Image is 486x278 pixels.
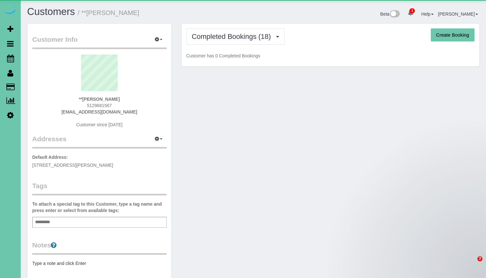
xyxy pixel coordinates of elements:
p: Customer has 0 Completed Bookings [186,53,475,59]
span: 1 [409,8,415,13]
small: / **[PERSON_NAME] [78,9,139,16]
iframe: Intercom live chat [464,256,480,272]
a: [EMAIL_ADDRESS][DOMAIN_NAME] [62,109,137,114]
a: 1 [404,6,417,20]
pre: Type a note and click Enter [32,260,167,267]
label: Default Address: [32,154,68,160]
button: Create Booking [431,28,475,42]
a: Help [421,11,434,17]
span: [STREET_ADDRESS][PERSON_NAME] [32,163,113,168]
legend: Notes [32,240,167,255]
a: Beta [380,11,400,17]
a: Customers [27,6,75,17]
strong: **[PERSON_NAME] [79,97,120,102]
legend: Customer Info [32,35,167,49]
span: 5129681567 [87,103,112,108]
button: Completed Bookings (18) [186,28,285,45]
a: [PERSON_NAME] [438,11,478,17]
img: Automaid Logo [4,6,17,15]
img: New interface [389,10,400,18]
span: Customer since [DATE] [76,122,123,127]
label: To attach a special tag to this Customer, type a tag name and press enter or select from availabl... [32,201,167,214]
legend: Tags [32,181,167,195]
span: 7 [477,256,482,261]
span: Completed Bookings (18) [192,33,274,40]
